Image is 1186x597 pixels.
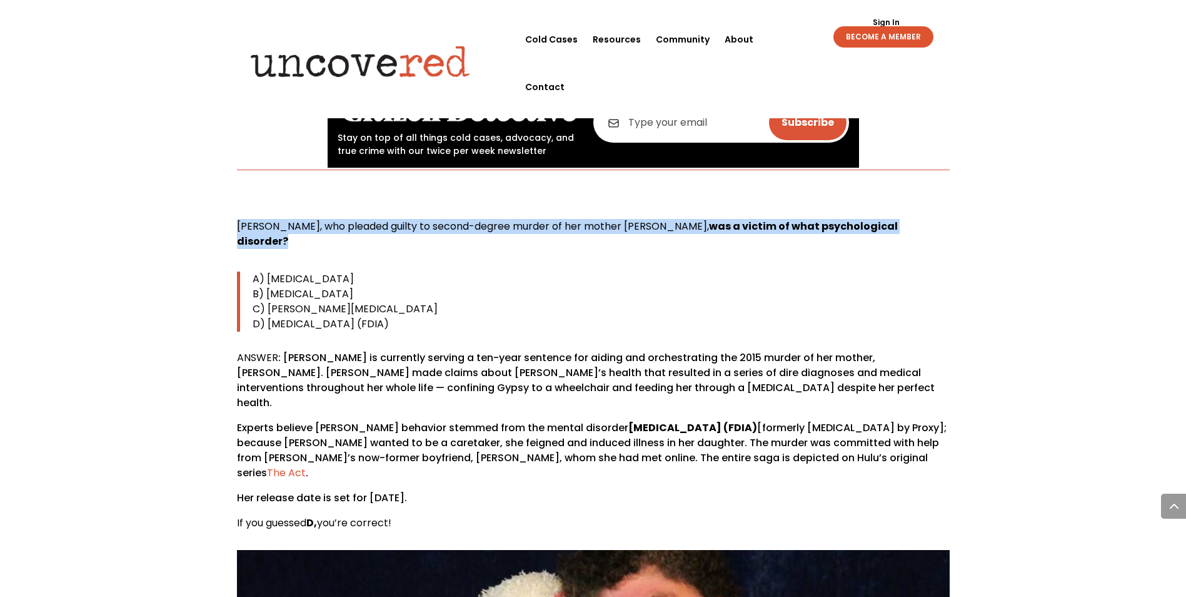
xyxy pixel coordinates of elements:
a: The Act [267,466,306,480]
span: If you guessed you’re correct! [237,516,391,530]
p: Stay on top of all things cold cases, advocacy, and true crime with our twice per week newsletter [338,131,581,158]
p: Experts believe [PERSON_NAME] behavior stemmed from the mental disorder [formerly [MEDICAL_DATA] ... [237,421,950,491]
strong: D, [306,516,317,530]
span: [PERSON_NAME], who pleaded guilty to second-degree murder of her mother [PERSON_NAME], [237,219,709,233]
a: Community [656,16,710,63]
a: About [725,16,753,63]
a: BECOME A MEMBER [833,26,933,48]
strong: [MEDICAL_DATA] (FDIA) [628,421,757,435]
a: Sign In [866,19,907,26]
a: Contact [525,63,565,111]
p: Her release date is set for [DATE]. [237,491,950,516]
span: B) [MEDICAL_DATA] [253,287,353,301]
p: : [PERSON_NAME] is currently serving a ten-year sentence for aiding and orchestrating the 2015 mu... [237,350,950,421]
img: Uncovered logo [240,37,481,86]
input: Type your email [593,103,849,143]
input: Subscribe [769,105,847,140]
span: D) [MEDICAL_DATA] (FDIA) [253,317,389,331]
a: Resources [593,16,641,63]
strong: ANSWER [237,350,278,365]
b: was a victim of what psychological disorder? [237,219,898,248]
span: C) [PERSON_NAME][MEDICAL_DATA] [253,302,438,316]
a: Cold Cases [525,16,578,63]
span: A) [MEDICAL_DATA] [253,272,354,286]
